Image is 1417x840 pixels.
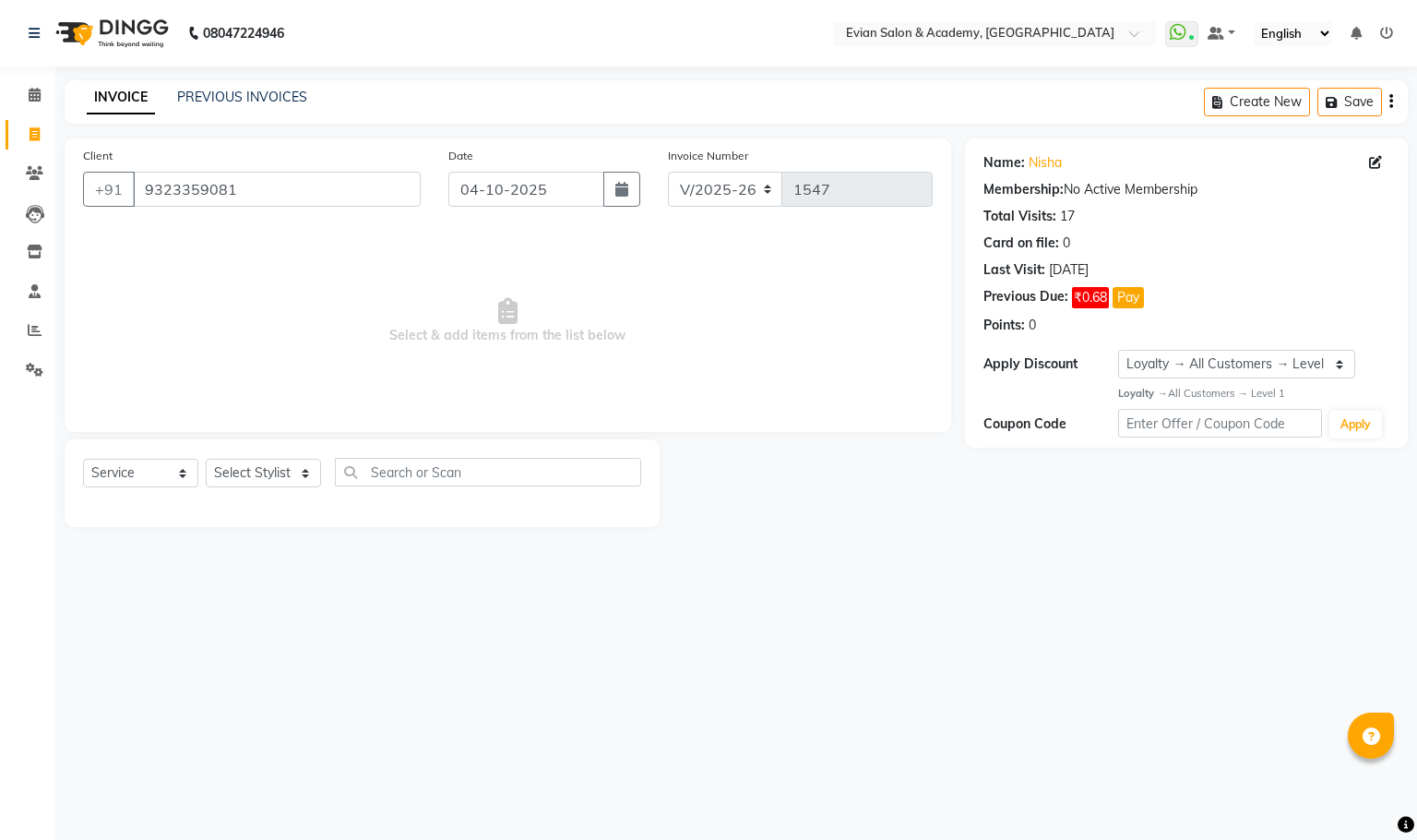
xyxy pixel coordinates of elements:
[983,316,1025,335] div: Points:
[1204,88,1310,116] button: Create New
[83,172,135,207] button: +91
[1060,207,1075,226] div: 17
[1029,153,1062,173] a: Nisha
[335,458,641,486] input: Search or Scan
[1029,316,1036,335] div: 0
[1072,287,1109,308] span: ₹0.68
[983,234,1059,253] div: Card on file:
[983,354,1119,374] div: Apply Discount
[983,180,1064,199] div: Membership:
[983,287,1068,308] div: Previous Due:
[1118,387,1167,400] strong: Loyalty →
[83,229,933,414] span: Select & add items from the list below
[983,153,1025,173] div: Name:
[87,81,155,114] a: INVOICE
[448,148,473,164] label: Date
[983,260,1045,280] div: Last Visit:
[133,172,421,207] input: Search by Name/Mobile/Email/Code
[983,207,1056,226] div: Total Visits:
[1049,260,1089,280] div: [DATE]
[1340,766,1399,822] iframe: chat widget
[47,7,173,59] img: logo
[1118,409,1321,438] input: Enter Offer / Coupon Code
[1113,287,1144,308] button: Pay
[203,7,284,59] b: 08047224946
[1329,411,1382,438] button: Apply
[83,148,113,164] label: Client
[1317,88,1382,116] button: Save
[668,148,748,164] label: Invoice Number
[1118,386,1389,402] div: All Customers → Level 1
[177,89,307,105] a: PREVIOUS INVOICES
[983,414,1119,434] div: Coupon Code
[983,180,1389,199] div: No Active Membership
[1063,234,1070,253] div: 0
